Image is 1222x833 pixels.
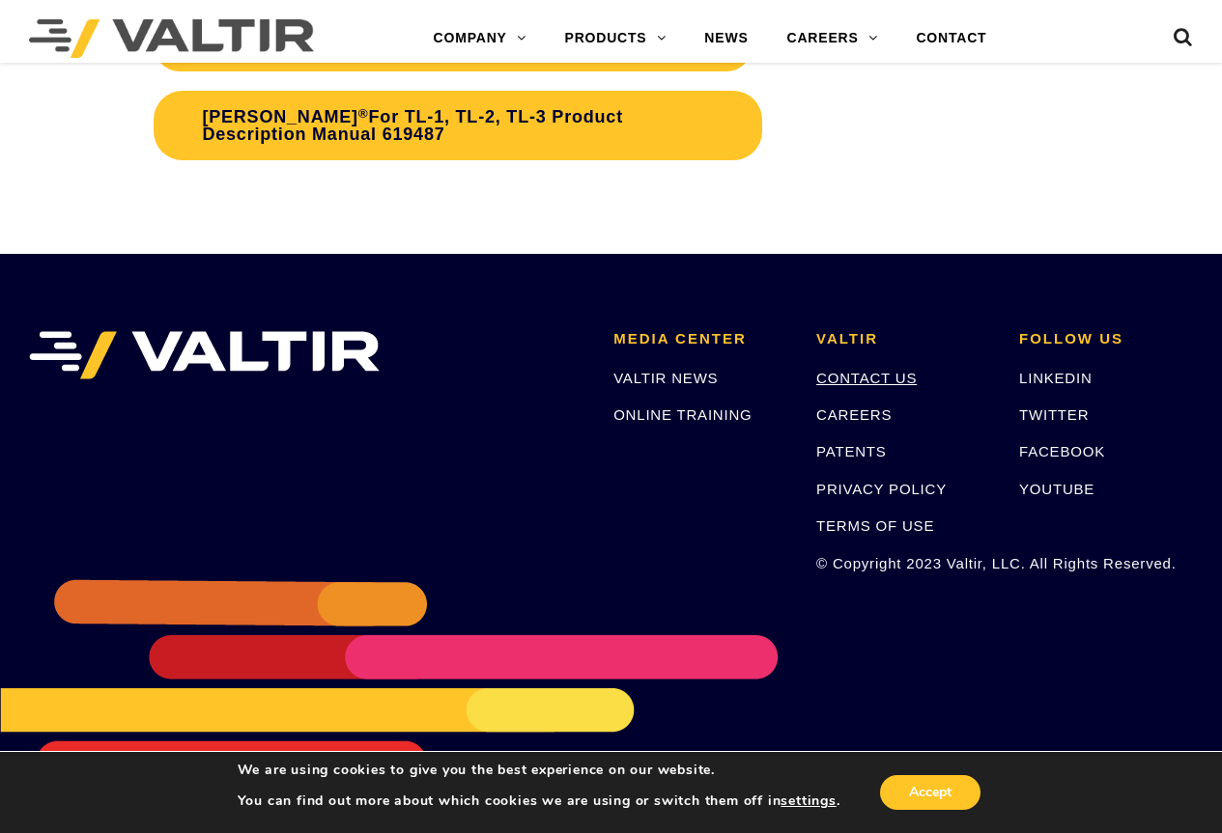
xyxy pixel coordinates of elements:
a: PRODUCTS [546,19,686,58]
a: TWITTER [1019,406,1089,423]
sup: ® [358,106,369,121]
a: FACEBOOK [1019,443,1105,459]
a: NEWS [685,19,767,58]
button: settings [781,792,836,810]
a: TERMS OF USE [816,517,934,534]
p: We are using cookies to give you the best experience on our website. [238,762,840,779]
h2: MEDIA CENTER [613,331,787,347]
a: YOUTUBE [1019,481,1094,497]
p: You can find out more about which cookies we are using or switch them off in . [238,792,840,810]
img: Valtir [29,19,314,58]
a: VALTIR NEWS [613,370,718,386]
button: Accept [880,775,980,810]
a: PRIVACY POLICY [816,481,947,497]
a: CONTACT US [816,370,917,386]
a: CONTACT [896,19,1006,58]
a: COMPANY [414,19,546,58]
p: © Copyright 2023 Valtir, LLC. All Rights Reserved. [816,552,990,574]
a: PATENTS [816,443,887,459]
a: ONLINE TRAINING [613,406,752,423]
a: [PERSON_NAME]®For TL-1, TL-2, TL-3 Product Description Manual 619487 [154,91,762,160]
a: CAREERS [768,19,897,58]
img: VALTIR [29,331,380,379]
h2: VALTIR [816,331,990,347]
a: CAREERS [816,406,892,423]
h2: FOLLOW US [1019,331,1193,347]
a: LINKEDIN [1019,370,1093,386]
